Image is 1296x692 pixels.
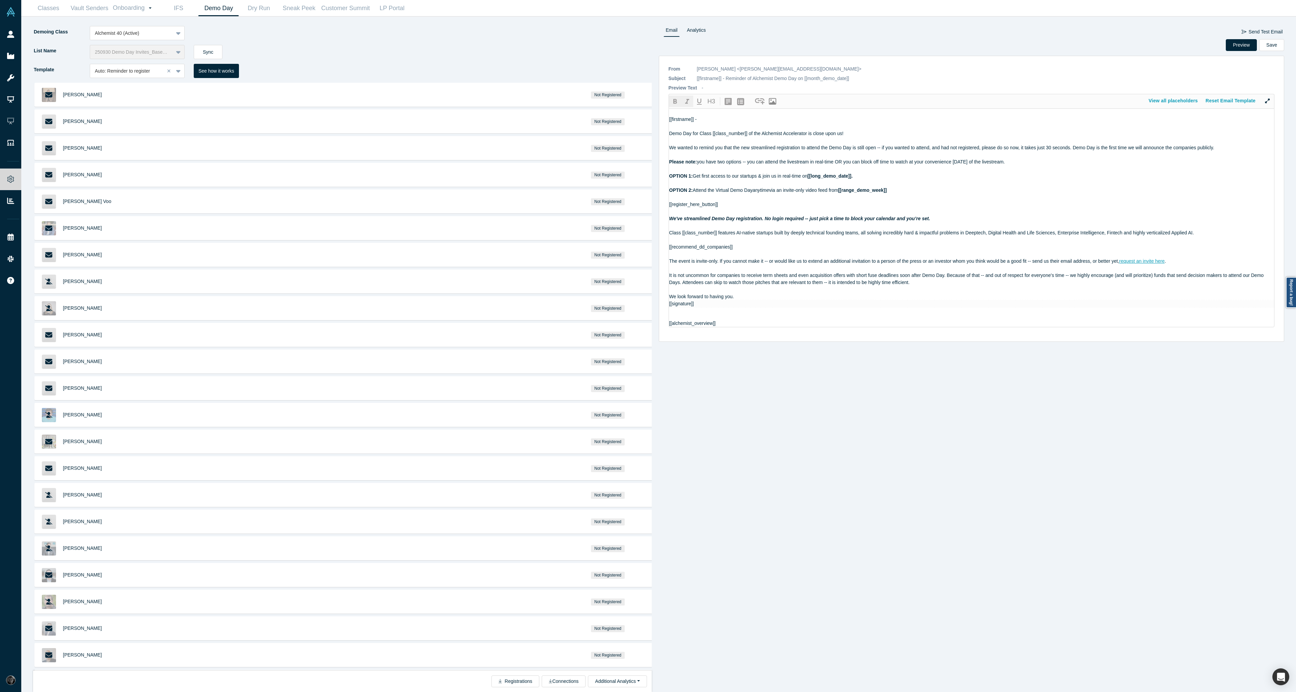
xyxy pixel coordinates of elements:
span: We've streamlined Demo Day registration. No login required -- just pick a time to block your cale... [669,216,930,221]
a: Onboarding [110,0,158,16]
img: Alchemist Vault Logo [6,7,16,17]
span: We look forward to having you. [669,294,734,299]
span: It is not uncommon for companies to receive term sheets and even acquisition offers with short fu... [669,273,1265,285]
a: [PERSON_NAME] [63,385,102,391]
a: [PERSON_NAME] [63,652,102,658]
button: Send Test Email [1241,26,1283,38]
button: Additional Analytics [588,675,647,687]
span: [PERSON_NAME] [63,519,102,524]
span: Demo Day for Class [[class_number]] of the Alchemist Accelerator is close upon us! [669,131,844,136]
a: [PERSON_NAME] [63,252,102,257]
span: [[recommend_dd_companies]] [669,244,733,250]
span: Not Registered [591,358,625,365]
a: [PERSON_NAME] [63,599,102,604]
a: [PERSON_NAME] Voo [63,199,111,204]
span: [PERSON_NAME] [63,545,102,551]
span: Not Registered [591,438,625,445]
span: [[long_demo_date]]. [808,173,853,179]
p: - [702,84,703,92]
span: Get first access to our startups & join us in real-time on [693,173,808,179]
span: . [1165,258,1166,264]
span: you have two options -- you can attend the livestream in real-time OR you can block off time to w... [697,159,1005,164]
span: Not Registered [591,492,625,499]
a: [PERSON_NAME] [63,412,102,417]
span: Not Registered [591,385,625,392]
div: [[signature]] [669,300,1274,307]
span: Not Registered [591,652,625,659]
span: Not Registered [591,625,625,632]
button: Connections [542,675,586,687]
a: [PERSON_NAME] [63,305,102,311]
a: [PERSON_NAME] [63,625,102,631]
span: Not Registered [591,92,625,99]
a: [PERSON_NAME] [63,359,102,364]
span: [PERSON_NAME] [63,465,102,471]
a: Analytics [684,26,708,37]
a: Customer Summit [319,0,372,16]
a: [PERSON_NAME] [63,572,102,578]
span: it takes just 30 seconds. Demo Day is the first time we will announce the companies publicly. [1021,145,1214,150]
span: [[register_here_button]] [669,202,718,207]
span: via an invite-only video feed from [769,187,838,193]
label: Demoing Class [33,26,90,38]
a: Sneak Peek [279,0,319,16]
span: Not Registered [591,518,625,526]
img: Rami Chousein's Account [6,675,16,685]
span: Not Registered [591,252,625,259]
a: [PERSON_NAME] [63,225,102,231]
p: Preview Text [669,84,697,92]
label: List Name [33,45,90,57]
a: [PERSON_NAME] [63,279,102,284]
label: Template [33,64,90,76]
p: [[firstname]] - Reminder of Alchemist Demo Day on [[month_demo_date]] [697,75,849,82]
span: OPTION 1: [669,173,693,179]
button: H3 [705,96,718,107]
span: Not Registered [591,278,625,285]
button: Sync [194,45,222,59]
a: IFS [158,0,198,16]
span: Not Registered [591,412,625,419]
a: [PERSON_NAME] [63,332,102,337]
a: [PERSON_NAME] [63,119,102,124]
a: Dry Run [239,0,279,16]
a: [PERSON_NAME] [63,439,102,444]
p: Subject [669,75,692,82]
a: Demo Day [198,0,239,16]
span: OPTION 2: [669,187,693,193]
a: Vault Senders [69,0,110,16]
span: We wanted to remind you that the new streamlined registration to attend the Demo Day is still ope... [669,145,1020,150]
span: Not Registered [591,598,625,606]
span: Class [[class_number]] features AI-native startups built by deeply technical founding teams, all ... [669,230,1194,235]
a: [PERSON_NAME] [63,145,102,151]
button: See how it works [194,64,239,78]
span: Not Registered [591,118,625,125]
span: Not Registered [591,172,625,179]
span: [PERSON_NAME] [63,492,102,497]
button: Reset Email Template [1202,95,1260,107]
span: Not Registered [591,465,625,472]
span: Not Registered [591,572,625,579]
span: request an invite here [1119,258,1165,264]
a: Classes [28,0,69,16]
button: create uolbg-list-item [735,96,747,107]
span: [[alchemist_overview]] [669,321,716,326]
span: Not Registered [591,545,625,552]
span: Not Registered [591,145,625,152]
a: [PERSON_NAME] [63,92,102,97]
